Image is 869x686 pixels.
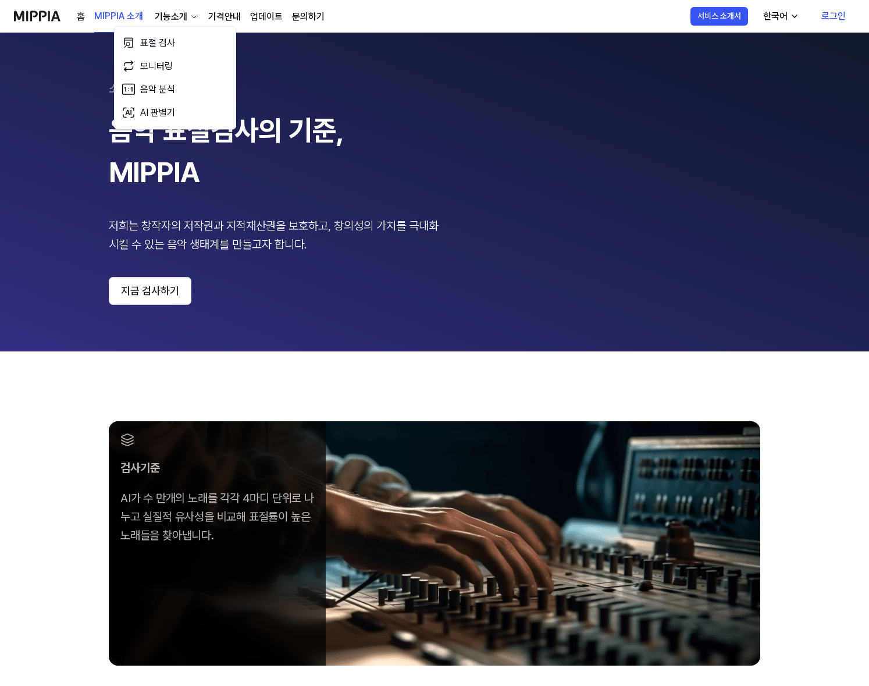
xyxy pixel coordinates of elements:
[120,489,314,545] div: AI가 수 만개의 노래를 각각 4마디 단위로 나누고 실질적 유사성을 비교해 표절률이 높은 노래들을 찾아냅니다.
[761,9,790,23] div: 한국어
[109,421,760,666] img: firstImage
[152,10,199,24] button: 기능소개
[119,55,231,78] a: 모니터링
[119,78,231,101] a: 음악 분석
[119,31,231,55] a: 표절 검사
[690,7,748,26] button: 서비스 소개서
[109,277,760,305] a: 지금 검사하기
[109,109,446,193] div: 음악 표절검사의 기준, MIPPIA
[250,10,283,24] a: 업데이트
[109,79,760,98] div: 소개
[109,216,446,254] div: 저희는 창작자의 저작권과 지적재산권을 보호하고, 창의성의 가치를 극대화 시킬 수 있는 음악 생태계를 만들고자 합니다.
[77,10,85,24] a: 홈
[292,10,325,24] a: 문의하기
[94,1,143,33] a: MIPPIA 소개
[152,10,190,24] div: 기능소개
[754,5,806,28] button: 한국어
[109,277,191,305] button: 지금 검사하기
[119,101,231,125] a: AI 판별기
[120,458,314,477] div: 검사기준
[208,10,241,24] a: 가격안내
